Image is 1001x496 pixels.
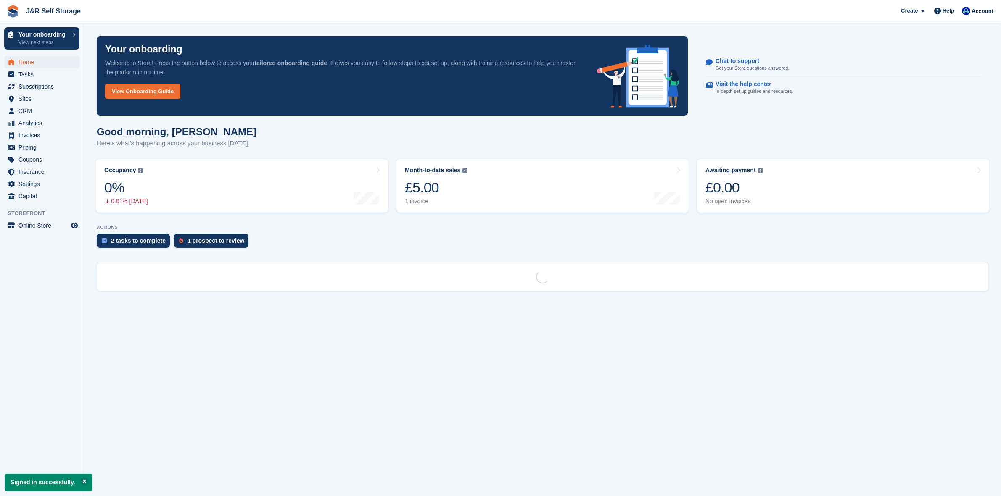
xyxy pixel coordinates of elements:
[4,117,79,129] a: menu
[97,139,256,148] p: Here's what's happening across your business [DATE]
[97,234,174,252] a: 2 tasks to complete
[405,167,460,174] div: Month-to-date sales
[7,5,19,18] img: stora-icon-8386f47178a22dfd0bd8f6a31ec36ba5ce8667c1dd55bd0f319d3a0aa187defe.svg
[716,65,789,72] p: Get your Stora questions answered.
[4,129,79,141] a: menu
[716,88,793,95] p: In-depth set up guides and resources.
[396,159,689,213] a: Month-to-date sales £5.00 1 invoice
[111,237,166,244] div: 2 tasks to complete
[4,27,79,50] a: Your onboarding View next steps
[97,225,988,230] p: ACTIONS
[69,220,79,231] a: Preview store
[18,117,69,129] span: Analytics
[18,178,69,190] span: Settings
[104,167,136,174] div: Occupancy
[18,166,69,178] span: Insurance
[901,7,918,15] span: Create
[4,220,79,231] a: menu
[105,45,182,54] p: Your onboarding
[4,56,79,68] a: menu
[105,84,180,99] a: View Onboarding Guide
[18,129,69,141] span: Invoices
[18,190,69,202] span: Capital
[254,60,327,66] strong: tailored onboarding guide
[104,198,148,205] div: 0.01% [DATE]
[758,168,763,173] img: icon-info-grey-7440780725fd019a000dd9b08b2336e03edf1995a4989e88bcd33f0948082b44.svg
[4,68,79,80] a: menu
[716,81,787,88] p: Visit the help center
[405,198,467,205] div: 1 invoice
[18,220,69,231] span: Online Store
[18,31,69,37] p: Your onboarding
[174,234,253,252] a: 1 prospect to review
[697,159,989,213] a: Awaiting payment £0.00 No open invoices
[102,238,107,243] img: task-75834270c22a3079a89374b754ae025e5fb1db73e45f91037f5363f120a921f8.svg
[18,105,69,117] span: CRM
[716,58,782,65] p: Chat to support
[8,209,84,218] span: Storefront
[97,126,256,137] h1: Good morning, [PERSON_NAME]
[462,168,467,173] img: icon-info-grey-7440780725fd019a000dd9b08b2336e03edf1995a4989e88bcd33f0948082b44.svg
[705,167,756,174] div: Awaiting payment
[4,154,79,165] a: menu
[972,7,993,16] span: Account
[4,178,79,190] a: menu
[4,105,79,117] a: menu
[597,45,679,108] img: onboarding-info-6c161a55d2c0e0a8cae90662b2fe09162a5109e8cc188191df67fb4f79e88e88.svg
[104,179,148,196] div: 0%
[4,81,79,92] a: menu
[4,190,79,202] a: menu
[706,76,980,99] a: Visit the help center In-depth set up guides and resources.
[105,58,584,77] p: Welcome to Stora! Press the button below to access your . It gives you easy to follow steps to ge...
[18,39,69,46] p: View next steps
[4,142,79,153] a: menu
[5,474,92,491] p: Signed in successfully.
[23,4,84,18] a: J&R Self Storage
[188,237,244,244] div: 1 prospect to review
[18,56,69,68] span: Home
[962,7,970,15] img: Steve Revell
[4,166,79,178] a: menu
[4,93,79,105] a: menu
[706,53,980,76] a: Chat to support Get your Stora questions answered.
[18,93,69,105] span: Sites
[138,168,143,173] img: icon-info-grey-7440780725fd019a000dd9b08b2336e03edf1995a4989e88bcd33f0948082b44.svg
[18,154,69,165] span: Coupons
[18,142,69,153] span: Pricing
[179,238,183,243] img: prospect-51fa495bee0391a8d652442698ab0144808aea92771e9ea1ae160a38d050c398.svg
[18,81,69,92] span: Subscriptions
[705,179,763,196] div: £0.00
[18,68,69,80] span: Tasks
[705,198,763,205] div: No open invoices
[96,159,388,213] a: Occupancy 0% 0.01% [DATE]
[405,179,467,196] div: £5.00
[943,7,954,15] span: Help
